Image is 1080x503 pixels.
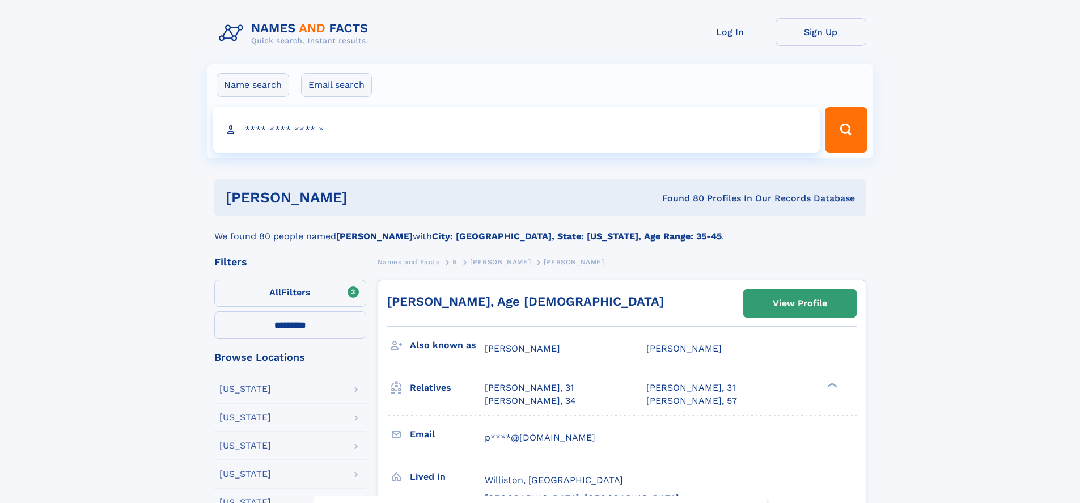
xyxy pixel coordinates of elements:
a: Sign Up [776,18,866,46]
a: [PERSON_NAME], 31 [646,382,735,394]
span: All [269,287,281,298]
div: We found 80 people named with . [214,216,866,243]
label: Filters [214,280,366,307]
img: Logo Names and Facts [214,18,378,49]
div: [US_STATE] [219,470,271,479]
a: View Profile [744,290,856,317]
div: View Profile [773,290,827,316]
span: Williston, [GEOGRAPHIC_DATA] [485,475,623,485]
a: Names and Facts [378,255,440,269]
h3: Relatives [410,378,485,398]
span: [PERSON_NAME] [646,343,722,354]
b: City: [GEOGRAPHIC_DATA], State: [US_STATE], Age Range: 35-45 [432,231,722,242]
a: Log In [685,18,776,46]
span: [PERSON_NAME] [485,343,560,354]
a: [PERSON_NAME], 34 [485,395,576,407]
h3: Also known as [410,336,485,355]
div: ❯ [824,382,838,389]
span: [PERSON_NAME] [470,258,531,266]
input: search input [213,107,820,153]
button: Search Button [825,107,867,153]
label: Name search [217,73,289,97]
span: R [452,258,458,266]
div: [US_STATE] [219,384,271,394]
label: Email search [301,73,372,97]
h3: Lived in [410,467,485,487]
div: Filters [214,257,366,267]
h1: [PERSON_NAME] [226,191,505,205]
a: [PERSON_NAME], 57 [646,395,737,407]
h3: Email [410,425,485,444]
div: Found 80 Profiles In Our Records Database [505,192,855,205]
a: R [452,255,458,269]
b: [PERSON_NAME] [336,231,413,242]
div: [US_STATE] [219,413,271,422]
span: [PERSON_NAME] [544,258,604,266]
a: [PERSON_NAME], Age [DEMOGRAPHIC_DATA] [387,294,664,308]
div: Browse Locations [214,352,366,362]
a: [PERSON_NAME], 31 [485,382,574,394]
a: [PERSON_NAME] [470,255,531,269]
div: [US_STATE] [219,441,271,450]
